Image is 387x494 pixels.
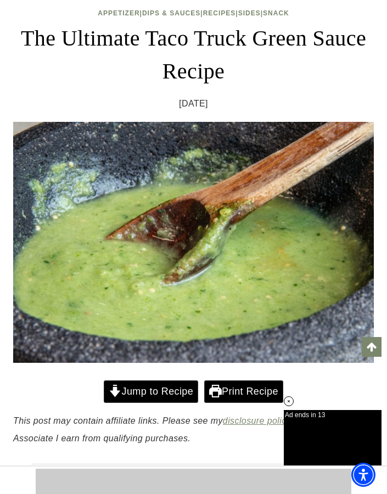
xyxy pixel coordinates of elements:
em: This post may contain affiliate links. Please see my As an Amazon Associate I earn from qualifyin... [13,416,352,443]
a: Sides [238,9,261,17]
a: Dips & Sauces [142,9,200,17]
img: Taco Truck Green Sauce recipe Mexican,Sauces In,Molcajete made of Jalapenos [13,122,374,363]
a: Recipes [203,9,236,17]
time: [DATE] [179,97,208,111]
a: Snack [263,9,289,17]
a: Jump to Recipe [104,380,198,403]
a: Scroll to top [362,337,382,357]
span: | | | | [98,9,289,17]
div: Accessibility Menu [351,463,375,487]
h1: The Ultimate Taco Truck Green Sauce Recipe [13,22,374,88]
a: Appetizer [98,9,139,17]
a: Print Recipe [204,380,283,403]
a: disclosure policy. [223,416,293,425]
